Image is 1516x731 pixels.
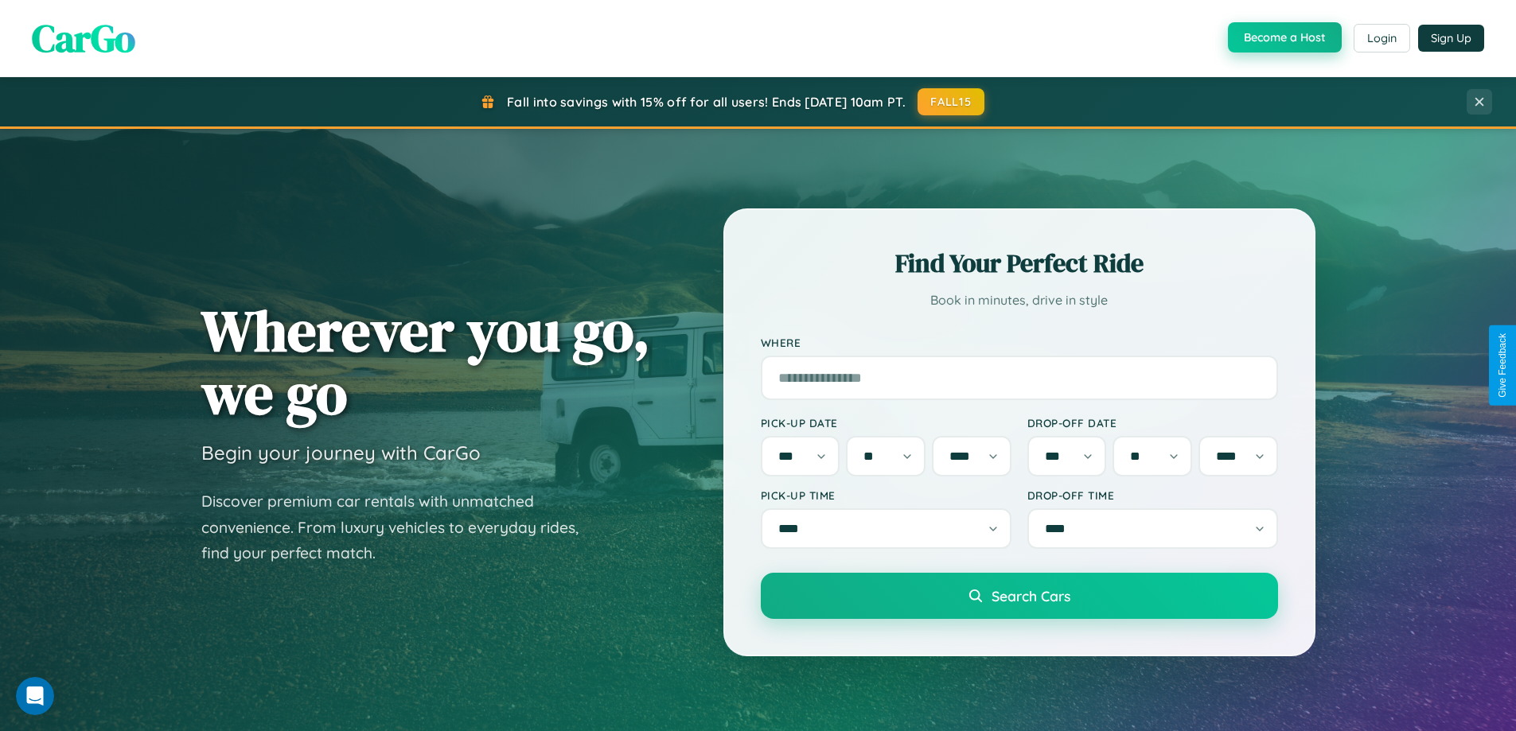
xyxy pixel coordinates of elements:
label: Where [761,336,1278,349]
button: Search Cars [761,573,1278,619]
label: Drop-off Time [1027,488,1278,502]
h2: Find Your Perfect Ride [761,246,1278,281]
p: Book in minutes, drive in style [761,289,1278,312]
button: Login [1354,24,1410,52]
label: Pick-up Time [761,488,1011,502]
button: Sign Up [1418,25,1484,52]
div: Give Feedback [1497,333,1508,398]
button: FALL15 [918,88,984,115]
span: Search Cars [992,587,1070,605]
p: Discover premium car rentals with unmatched convenience. From luxury vehicles to everyday rides, ... [201,488,599,566]
label: Drop-off Date [1027,416,1278,430]
span: Fall into savings with 15% off for all users! Ends [DATE] 10am PT. [507,94,906,110]
h1: Wherever you go, we go [201,299,650,425]
label: Pick-up Date [761,416,1011,430]
span: CarGo [32,12,135,64]
button: Become a Host [1228,22,1342,52]
iframe: Intercom live chat [16,677,54,715]
h3: Begin your journey with CarGo [201,441,481,465]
